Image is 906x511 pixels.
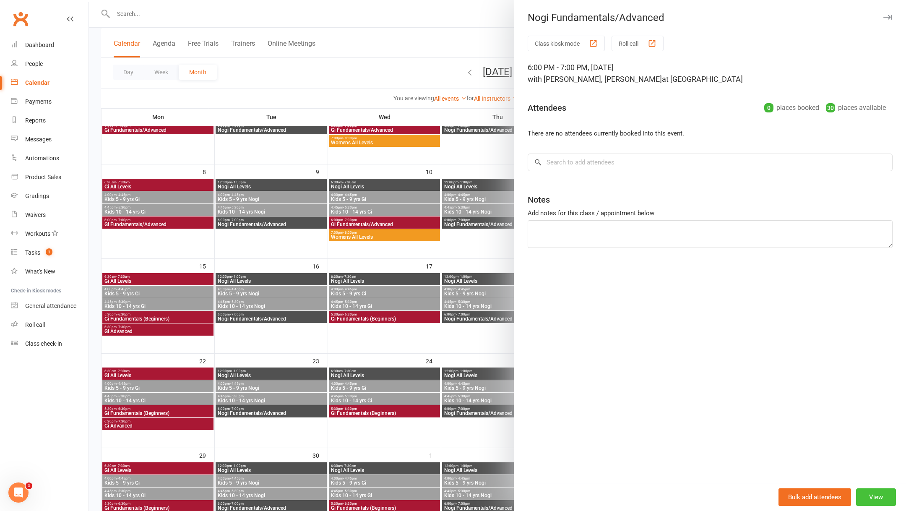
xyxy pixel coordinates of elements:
[11,243,89,262] a: Tasks 1
[25,79,49,86] div: Calendar
[8,482,29,503] iframe: Intercom live chat
[11,73,89,92] a: Calendar
[26,482,32,489] span: 1
[856,488,896,506] button: View
[11,55,89,73] a: People
[826,103,835,112] div: 30
[764,103,773,112] div: 0
[528,36,605,51] button: Class kiosk mode
[612,36,664,51] button: Roll call
[11,334,89,353] a: Class kiosk mode
[11,297,89,315] a: General attendance kiosk mode
[11,130,89,149] a: Messages
[528,75,662,83] span: with [PERSON_NAME], [PERSON_NAME]
[25,211,46,218] div: Waivers
[11,36,89,55] a: Dashboard
[764,102,819,114] div: places booked
[528,208,893,218] div: Add notes for this class / appointment below
[11,187,89,206] a: Gradings
[11,224,89,243] a: Workouts
[10,8,31,29] a: Clubworx
[11,111,89,130] a: Reports
[11,168,89,187] a: Product Sales
[528,102,566,114] div: Attendees
[528,128,893,138] li: There are no attendees currently booked into this event.
[25,42,54,48] div: Dashboard
[25,302,76,309] div: General attendance
[46,248,52,255] span: 1
[25,60,43,67] div: People
[25,98,52,105] div: Payments
[11,262,89,281] a: What's New
[25,117,46,124] div: Reports
[11,315,89,334] a: Roll call
[11,149,89,168] a: Automations
[778,488,851,506] button: Bulk add attendees
[528,154,893,171] input: Search to add attendees
[25,174,61,180] div: Product Sales
[25,249,40,256] div: Tasks
[25,340,62,347] div: Class check-in
[25,155,59,162] div: Automations
[25,268,55,275] div: What's New
[25,193,49,199] div: Gradings
[25,321,45,328] div: Roll call
[528,62,893,85] div: 6:00 PM - 7:00 PM, [DATE]
[11,206,89,224] a: Waivers
[528,194,550,206] div: Notes
[826,102,886,114] div: places available
[25,230,50,237] div: Workouts
[662,75,743,83] span: at [GEOGRAPHIC_DATA]
[11,92,89,111] a: Payments
[25,136,52,143] div: Messages
[514,12,906,23] div: Nogi Fundamentals/Advanced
